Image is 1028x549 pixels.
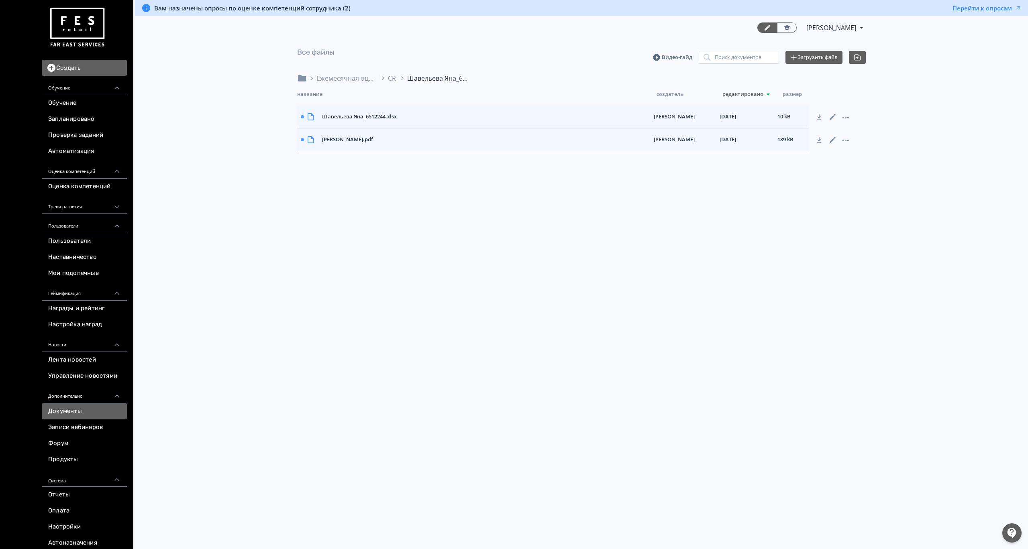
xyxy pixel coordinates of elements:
[953,4,1022,12] button: Перейти к опросам
[42,317,127,333] a: Настройка наград
[651,110,716,124] div: [PERSON_NAME]
[388,73,396,83] div: CR
[42,159,127,179] div: Оценка компетенций
[42,519,127,535] a: Настройки
[42,435,127,451] a: Форум
[48,5,106,50] img: https://files.teachbase.ru/system/account/57463/logo/medium-936fc5084dd2c598f50a98b9cbe0469a.png
[297,128,809,151] div: [PERSON_NAME].pdf[PERSON_NAME][DATE]189 kB
[42,301,127,317] a: Награды и рейтинг
[777,22,797,33] a: Переключиться в режим ученика
[407,73,467,83] div: Шавельева Яна_6512244
[653,53,692,61] a: Видео-гайд
[42,487,127,503] a: Отчеты
[720,113,736,121] span: [DATE]
[806,23,857,33] span: Светлана Илюхина
[42,333,127,352] div: Новости
[42,95,127,111] a: Обучение
[42,265,127,281] a: Мои подопечные
[42,451,127,468] a: Продукты
[378,73,396,83] div: CR
[42,143,127,159] a: Автоматизация
[42,76,127,95] div: Обучение
[42,468,127,487] div: Система
[42,233,127,249] a: Пользователи
[42,419,127,435] a: Записи вебинаров
[720,136,736,144] span: [DATE]
[42,503,127,519] a: Оплата
[42,214,127,233] div: Пользователи
[154,4,351,12] span: Вам назначены опросы по оценке компетенций сотрудника (2)
[774,110,809,124] div: 10 kB
[319,110,651,124] div: Шавельева Яна_6512244.xlsx
[307,73,377,83] div: Ежемесячная оценка для директора магазина
[297,48,335,57] a: Все файлы
[42,179,127,195] a: Оценка компетенций
[42,127,127,143] a: Проверка заданий
[297,89,657,99] div: Название
[297,106,809,128] div: Шавельева Яна_6512244.xlsx[PERSON_NAME][DATE]10 kB
[651,132,716,147] div: [PERSON_NAME]
[783,89,815,99] div: Размер
[319,132,651,147] div: Шавельева Яна.pdf
[42,60,127,76] button: Создать
[42,249,127,265] a: Наставничество
[42,368,127,384] a: Управление новостями
[722,89,783,99] div: Редактировано
[42,195,127,214] div: Треки развития
[42,281,127,301] div: Геймификация
[657,89,722,99] div: Создатель
[316,73,377,83] div: Ежемесячная оценка для директора магазина
[398,73,467,83] div: Шавельева Яна_6512244
[42,111,127,127] a: Запланировано
[42,352,127,368] a: Лента новостей
[42,403,127,419] a: Документы
[42,384,127,403] div: Дополнительно
[774,132,809,147] div: 189 kB
[785,51,842,64] button: Загрузить файл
